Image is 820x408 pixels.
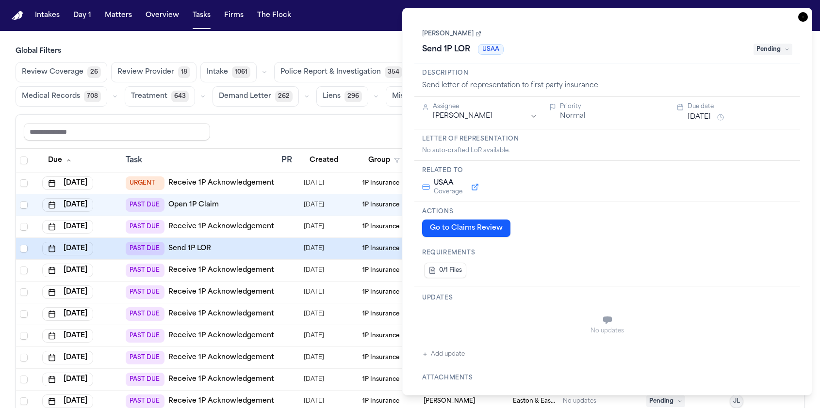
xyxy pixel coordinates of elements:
span: 26 [87,66,101,78]
span: 0/1 Files [439,267,462,274]
span: Intake [207,67,228,77]
span: USAA [478,44,504,55]
h3: Description [422,69,792,77]
button: Police Report & Investigation354 [274,62,409,82]
h3: Requirements [422,249,792,257]
a: Home [12,11,23,20]
h1: Send 1P LOR [418,42,474,57]
span: Pending [754,44,792,55]
span: Demand Letter [219,92,271,101]
div: Priority [560,103,665,110]
button: Treatment643 [125,86,195,107]
button: Matters [101,7,136,24]
button: Add update [422,348,465,360]
button: Miscellaneous1067 [386,86,471,107]
button: Tasks [189,7,214,24]
button: Demand Letter262 [213,86,299,107]
button: Medical Records708 [16,86,107,107]
div: Assignee [433,103,538,110]
span: 1061 [232,66,250,78]
span: 262 [275,91,293,102]
button: Review Provider18 [111,62,197,82]
span: Police Report & Investigation [280,67,381,77]
button: Firms [220,7,247,24]
span: Treatment [131,92,167,101]
button: Intake1061 [200,62,257,82]
span: 708 [84,91,101,102]
h3: Updates [422,294,792,302]
button: Normal [560,111,585,121]
button: 0/1 Files [424,263,466,278]
button: Go to Claims Review [422,220,510,237]
span: Miscellaneous [392,92,442,101]
button: [DATE] [688,112,711,122]
h3: Related to [422,167,792,174]
a: [PERSON_NAME] [422,30,481,38]
div: No updates [422,327,792,335]
button: Snooze task [715,111,726,123]
button: Overview [142,7,183,24]
div: No auto-drafted LoR available. [422,147,792,155]
h3: Global Filters [16,47,804,56]
h3: Attachments [422,374,792,382]
img: Finch Logo [12,11,23,20]
button: Review Coverage26 [16,62,107,82]
div: Due date [688,103,792,110]
span: Liens [323,92,341,101]
div: Send letter of representation to first party insurance [422,81,792,91]
span: Medical Records [22,92,80,101]
button: The Flock [253,7,295,24]
span: Review Coverage [22,67,83,77]
h3: Actions [422,208,792,216]
span: 643 [171,91,189,102]
span: 296 [344,91,362,102]
span: Review Provider [117,67,174,77]
button: Intakes [31,7,64,24]
span: USAA [434,178,462,188]
span: 18 [178,66,190,78]
h3: Letter of Representation [422,135,792,143]
button: Liens296 [316,86,368,107]
span: 354 [385,66,402,78]
button: Day 1 [69,7,95,24]
span: Coverage [434,188,462,196]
